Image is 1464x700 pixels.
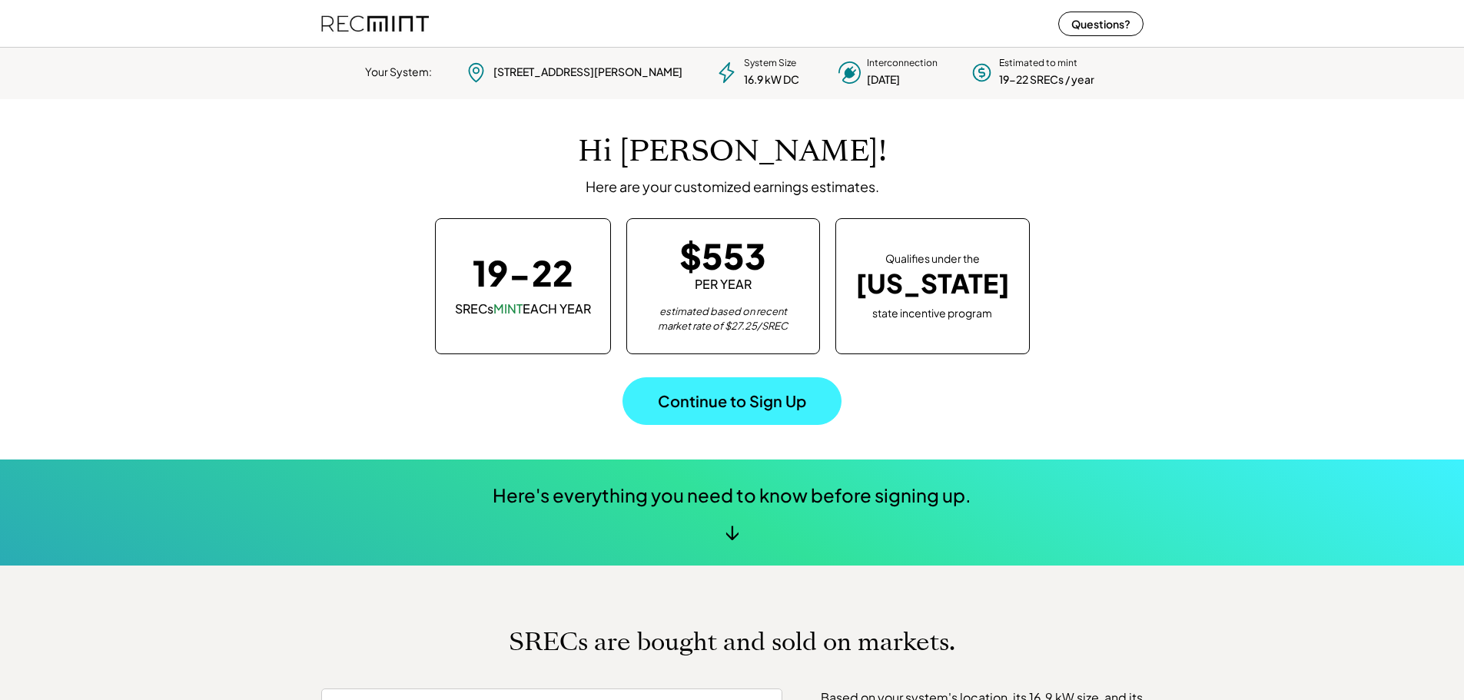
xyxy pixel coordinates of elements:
div: Here's everything you need to know before signing up. [493,483,971,509]
div: PER YEAR [695,276,752,293]
h1: SRECs are bought and sold on markets. [509,627,955,657]
div: 19-22 [473,255,573,290]
div: ↓ [725,519,739,542]
img: recmint-logotype%403x%20%281%29.jpeg [321,3,429,44]
div: Here are your customized earnings estimates. [586,177,879,195]
div: Your System: [365,65,432,80]
div: state incentive program [872,304,992,321]
div: [US_STATE] [855,268,1010,300]
div: [STREET_ADDRESS][PERSON_NAME] [493,65,682,80]
font: MINT [493,300,523,317]
button: Continue to Sign Up [622,377,842,425]
div: Estimated to mint [999,57,1077,70]
button: Questions? [1058,12,1144,36]
h1: Hi [PERSON_NAME]! [578,134,887,170]
div: $553 [679,238,766,273]
div: 19-22 SRECs / year [999,72,1094,88]
div: 16.9 kW DC [744,72,799,88]
div: Qualifies under the [885,251,980,267]
div: System Size [744,57,796,70]
div: Interconnection [867,57,938,70]
div: estimated based on recent market rate of $27.25/SREC [646,304,800,334]
div: SRECs EACH YEAR [455,300,591,317]
div: [DATE] [867,72,900,88]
